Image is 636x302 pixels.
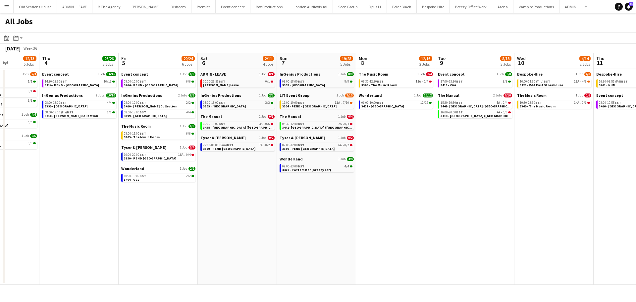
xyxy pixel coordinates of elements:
a: 21 [625,3,633,11]
button: ADMIN - LEAVE [57,0,92,13]
button: London AudioVisual [288,0,333,13]
button: Seen Group [333,0,363,13]
button: Premier [191,0,216,13]
button: Dishoom [165,0,191,13]
button: Old Sessions House [14,0,57,13]
div: [DATE] [5,45,21,52]
span: 21 [629,2,633,6]
button: Polar Black [387,0,417,13]
button: Bespoke-Hire [417,0,450,13]
button: B The Agency [92,0,126,13]
button: Breezy Office Work [450,0,492,13]
button: [PERSON_NAME] [126,0,165,13]
button: Vampire Productions [513,0,559,13]
button: ADMIN [559,0,582,13]
button: Box Productions [250,0,288,13]
button: Opus11 [363,0,387,13]
button: Event concept [216,0,250,13]
span: Week 36 [22,46,38,51]
button: Arena [492,0,513,13]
